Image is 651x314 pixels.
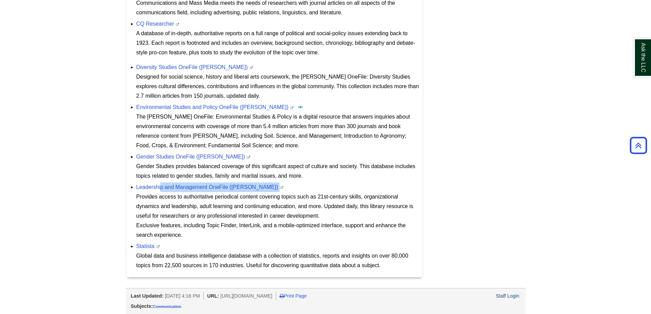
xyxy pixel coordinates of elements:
a: Communication [153,304,181,309]
span: [URL][DOMAIN_NAME] [220,293,272,299]
a: Leadership and Management OneFile ([PERSON_NAME]) [136,184,278,190]
i: This link opens in a new window [290,106,294,109]
a: Print Page [280,293,307,299]
div: Provides access to authoritative periodical content covering topics such as 21st-century skills, ... [136,192,419,240]
i: Print Page [280,293,284,298]
div: The [PERSON_NAME] OneFile: Environmental Studies & Policy is a digital resource that answers inqu... [136,112,419,150]
i: This link opens in a new window [156,245,160,248]
a: Diversity Studies OneFile ([PERSON_NAME]) [136,64,248,70]
p: A database of in-depth, authoritative reports on a full range of political and social-policy issu... [136,29,419,57]
a: Gender Studies OneFile ([PERSON_NAME]) [136,154,245,160]
div: Designed for social science, history and liberal arts coursework, the [PERSON_NAME] OneFile: Dive... [136,72,419,101]
span: [DATE] 4:16 PM [165,293,200,299]
p: Global data and business intelligence database with a collection of statistics, reports and insig... [136,251,419,270]
span: Subjects: [131,303,153,309]
img: Peer Reviewed [298,104,303,110]
div: Gender Studies provides balanced coverage of this significant aspect of culture and society. This... [136,162,419,181]
a: Environmental Studies and Policy OneFile ([PERSON_NAME]) [136,104,289,110]
a: Back to Top [627,141,649,150]
a: Statista [136,243,154,249]
i: This link opens in a new window [176,23,180,26]
a: CQ Researcher [136,21,174,27]
span: Last Updated: [131,293,164,299]
span: URL: [207,293,219,299]
i: This link opens in a new window [249,66,253,69]
i: This link opens in a new window [280,186,284,189]
a: Staff Login [496,293,519,299]
i: This link opens in a new window [246,156,250,159]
